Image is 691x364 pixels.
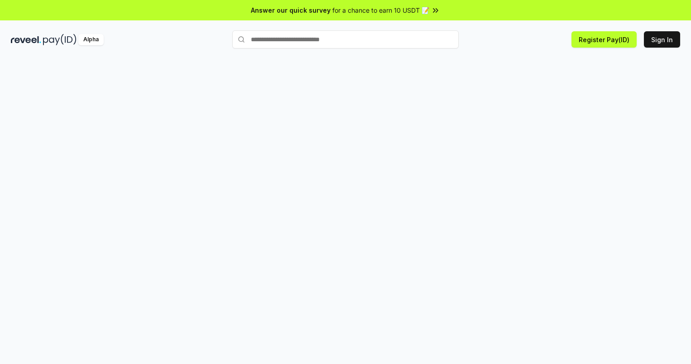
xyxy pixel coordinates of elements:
[11,34,41,45] img: reveel_dark
[78,34,104,45] div: Alpha
[571,31,637,48] button: Register Pay(ID)
[43,34,77,45] img: pay_id
[644,31,680,48] button: Sign In
[332,5,429,15] span: for a chance to earn 10 USDT 📝
[251,5,331,15] span: Answer our quick survey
